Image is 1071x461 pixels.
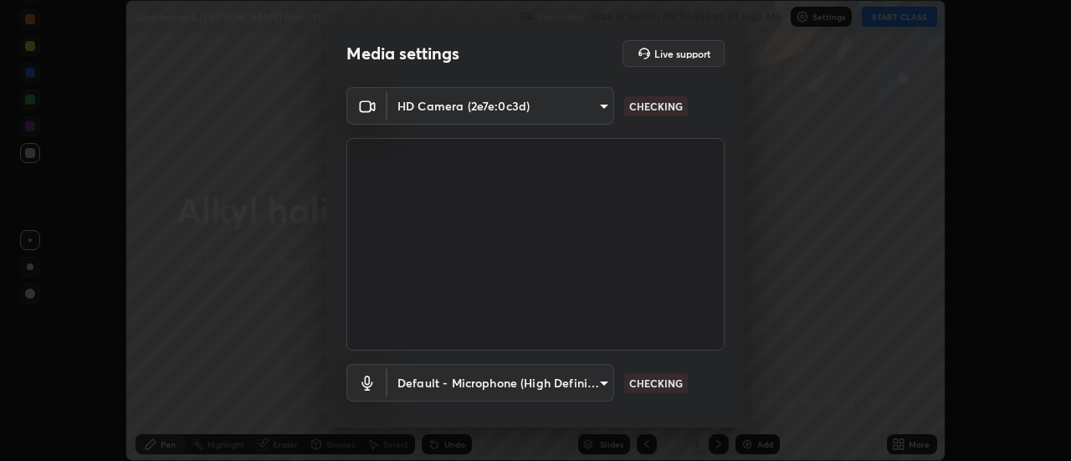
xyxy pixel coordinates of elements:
[387,87,614,125] div: HD Camera (2e7e:0c3d)
[346,43,459,64] h2: Media settings
[629,376,683,391] p: CHECKING
[654,49,710,59] h5: Live support
[387,364,614,402] div: HD Camera (2e7e:0c3d)
[629,99,683,114] p: CHECKING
